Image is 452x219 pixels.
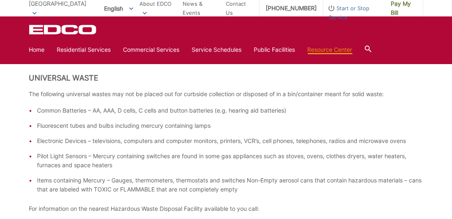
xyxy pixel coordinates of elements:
[37,152,423,170] li: Pilot Light Sensors – Mercury containing switches are found in some gas appliances such as stoves...
[37,136,423,145] li: Electronic Devices – televisions, computers and computer monitors, printers, VCR’s, cell phones, ...
[37,106,423,115] li: Common Batteries – AA, AAA, D cells, C cells and button batteries (e.g. hearing aid batteries)
[308,45,352,54] a: Resource Center
[98,2,139,15] span: English
[123,45,180,54] a: Commercial Services
[29,204,423,213] p: For information on the nearest Hazardous Waste Disposal Facility available to you call:
[29,74,423,83] h2: Universal Waste
[57,45,111,54] a: Residential Services
[37,121,423,130] li: Fluorescent tubes and bulbs including mercury containing lamps
[29,90,423,99] p: The following universal wastes may not be placed out for curbside collection or disposed of in a ...
[37,176,423,194] li: Items containing Mercury – Gauges, thermometers, thermostats and switches Non-Empty aerosol cans ...
[29,25,97,35] a: EDCD logo. Return to the homepage.
[192,45,242,54] a: Service Schedules
[254,45,295,54] a: Public Facilities
[29,45,45,54] a: Home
